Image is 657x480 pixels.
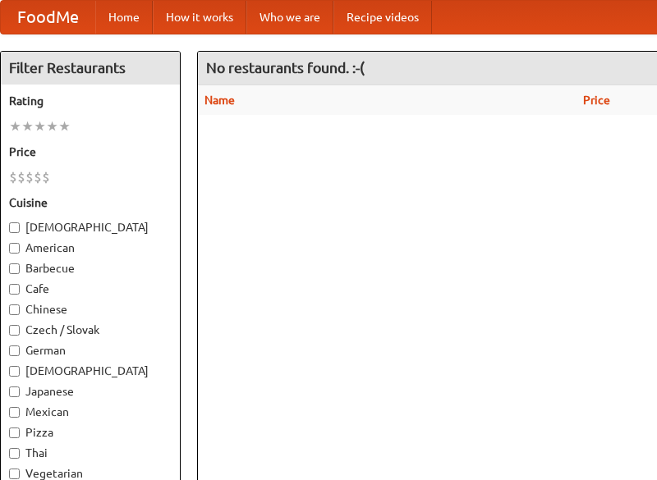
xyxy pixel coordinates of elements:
li: ★ [46,117,58,135]
li: ★ [21,117,34,135]
input: Barbecue [9,263,20,274]
a: FoodMe [1,1,95,34]
input: Czech / Slovak [9,325,20,336]
a: Recipe videos [333,1,432,34]
input: Chinese [9,304,20,315]
li: $ [25,168,34,186]
h5: Cuisine [9,194,172,211]
ng-pluralize: No restaurants found. :-( [206,60,365,75]
input: German [9,345,20,356]
li: ★ [9,117,21,135]
li: $ [9,168,17,186]
label: Czech / Slovak [9,322,172,338]
input: Cafe [9,284,20,295]
label: Chinese [9,301,172,318]
input: Pizza [9,427,20,438]
label: Japanese [9,383,172,400]
input: Mexican [9,407,20,418]
a: How it works [153,1,246,34]
label: American [9,240,172,256]
li: ★ [34,117,46,135]
input: [DEMOGRAPHIC_DATA] [9,366,20,377]
li: $ [17,168,25,186]
label: Mexican [9,404,172,420]
input: [DEMOGRAPHIC_DATA] [9,222,20,233]
li: ★ [58,117,71,135]
input: Vegetarian [9,469,20,479]
a: Home [95,1,153,34]
h4: Filter Restaurants [1,52,180,85]
label: German [9,342,172,359]
label: Thai [9,445,172,461]
input: Japanese [9,386,20,397]
a: Name [204,94,235,107]
label: [DEMOGRAPHIC_DATA] [9,363,172,379]
label: Barbecue [9,260,172,277]
label: Cafe [9,281,172,297]
label: [DEMOGRAPHIC_DATA] [9,219,172,235]
h5: Price [9,144,172,160]
label: Pizza [9,424,172,441]
input: American [9,243,20,254]
h5: Rating [9,93,172,109]
li: $ [34,168,42,186]
a: Price [583,94,610,107]
a: Who we are [246,1,333,34]
li: $ [42,168,50,186]
input: Thai [9,448,20,459]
